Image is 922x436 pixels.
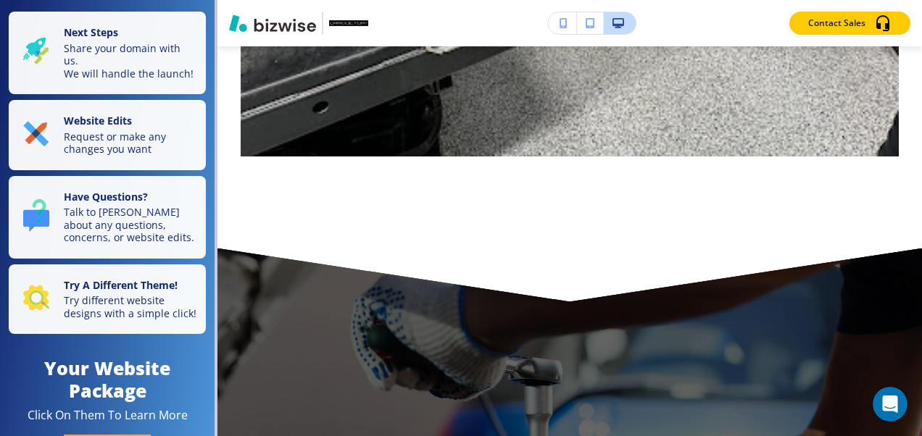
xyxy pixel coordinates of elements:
[229,14,316,32] img: Bizwise Logo
[64,294,197,319] p: Try different website designs with a simple click!
[9,12,206,94] button: Next StepsShare your domain with us.We will handle the launch!
[329,20,368,26] img: Your Logo
[808,17,865,30] p: Contact Sales
[64,114,132,127] strong: Website Edits
[9,264,206,335] button: Try A Different Theme!Try different website designs with a simple click!
[9,357,206,402] h4: Your Website Package
[28,408,188,423] div: Click On Them To Learn More
[64,206,197,244] p: Talk to [PERSON_NAME] about any questions, concerns, or website edits.
[64,190,148,204] strong: Have Questions?
[873,387,908,422] iframe: Intercom live chat
[789,12,910,35] button: Contact Sales
[9,100,206,170] button: Website EditsRequest or make any changes you want
[64,25,118,39] strong: Next Steps
[64,42,197,80] p: Share your domain with us. We will handle the launch!
[9,176,206,259] button: Have Questions?Talk to [PERSON_NAME] about any questions, concerns, or website edits.
[64,130,197,156] p: Request or make any changes you want
[64,278,178,292] strong: Try A Different Theme!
